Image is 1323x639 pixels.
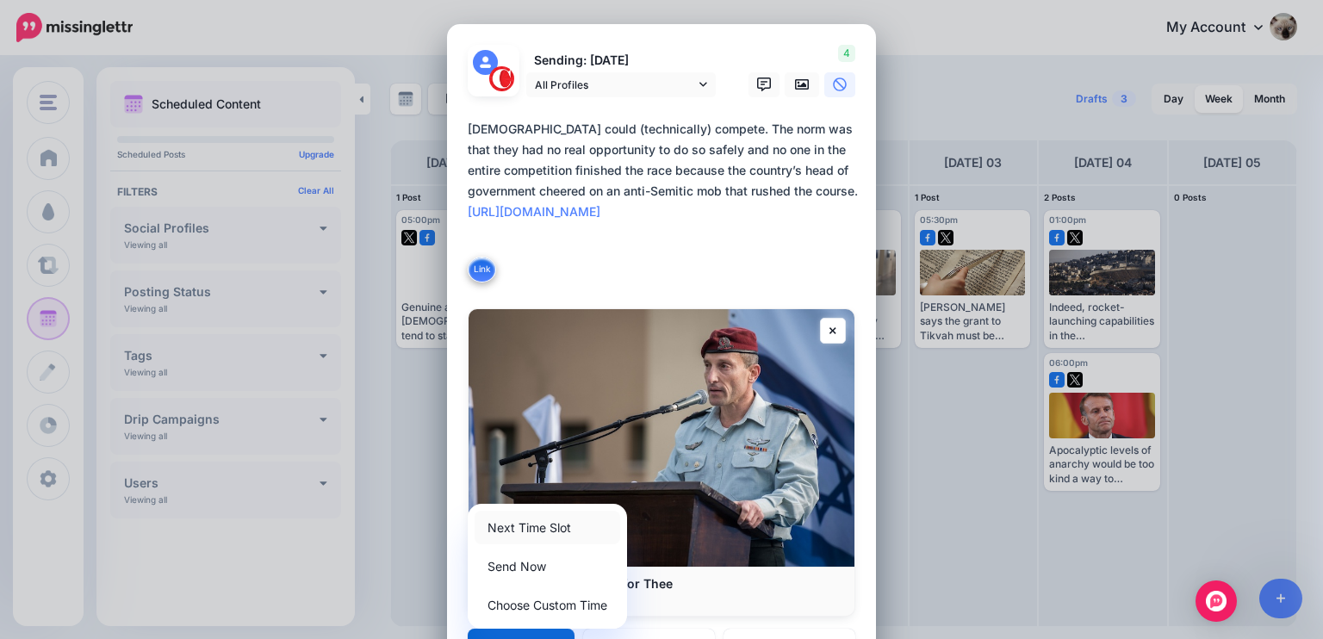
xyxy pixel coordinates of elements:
[475,588,620,622] a: Choose Custom Time
[475,549,620,583] a: Send Now
[486,592,837,607] p: [DOMAIN_NAME]
[1196,580,1237,622] div: Open Intercom Messenger
[468,119,864,222] div: [DEMOGRAPHIC_DATA] could (technically) compete. The norm was that they had no real opportunity to...
[526,51,716,71] p: Sending: [DATE]
[469,309,854,567] img: Collective Punishment for Thee
[489,66,514,91] img: 291864331_468958885230530_187971914351797662_n-bsa127305.png
[473,50,498,75] img: user_default_image.png
[468,257,496,282] button: Link
[838,45,855,62] span: 4
[535,76,695,94] span: All Profiles
[475,511,620,544] a: Next Time Slot
[526,72,716,97] a: All Profiles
